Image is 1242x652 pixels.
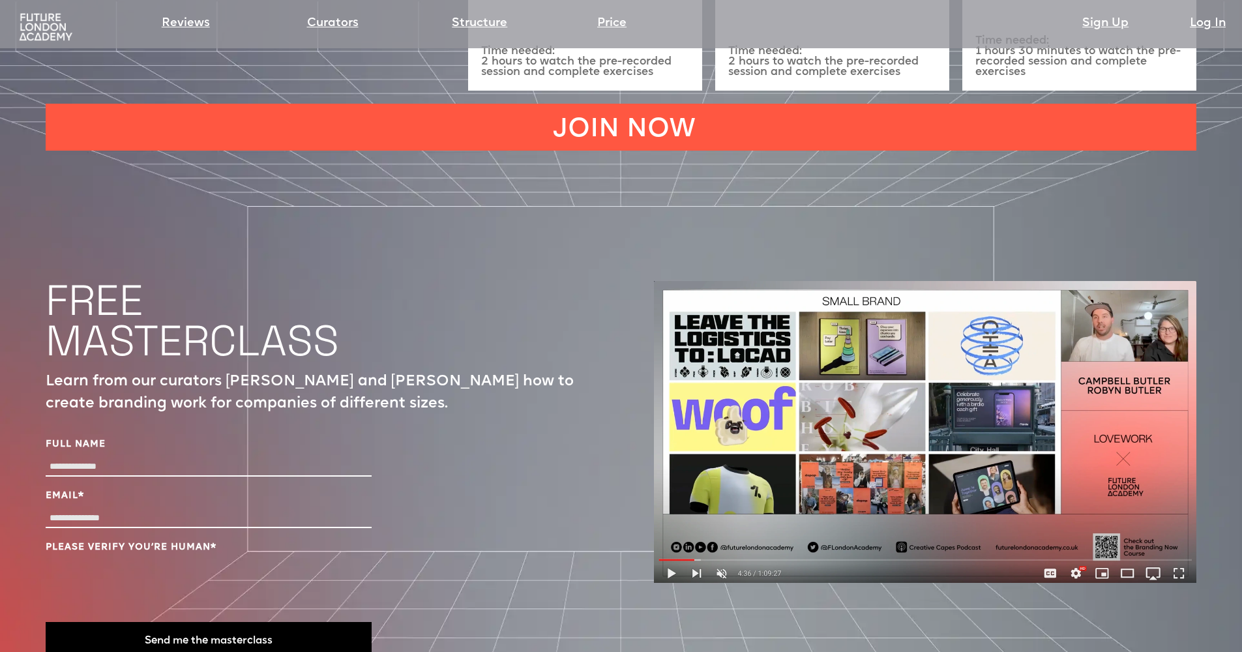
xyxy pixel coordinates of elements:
h1: FREE MASTERCLASS [46,280,339,361]
a: Structure [452,14,507,33]
label: Please verify you’re human [46,541,372,554]
p: Time needed: 2 hours to watch the pre-recorded session and complete exercises [481,46,689,78]
p: Learn from our curators [PERSON_NAME] and [PERSON_NAME] how to create branding work for companies... [46,371,589,415]
label: Full Name [46,438,372,451]
p: Time needed: 1 hours 30 minutes to watch the pre-recorded session and complete exercises [975,36,1183,78]
a: Curators [307,14,359,33]
p: Time needed: 2 hours to watch the pre-recorded session and complete exercises [728,46,936,78]
a: Reviews [162,14,210,33]
a: Price [597,14,627,33]
a: Log In [1190,14,1226,33]
iframe: reCAPTCHA [46,561,244,612]
a: JOIN NOW [46,104,1196,151]
label: Email [46,490,372,503]
a: Sign Up [1082,14,1129,33]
